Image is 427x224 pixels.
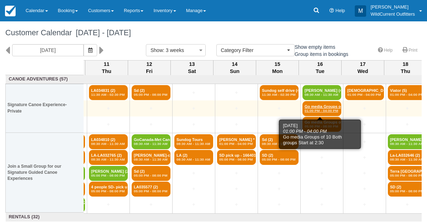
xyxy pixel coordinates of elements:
[89,201,128,208] a: +
[305,93,339,97] em: 08:30 AM - 11:30 AM
[260,201,299,208] a: +
[174,170,213,177] a: +
[305,109,339,113] em: 01:00 PM - 04:00 PM
[217,134,256,149] a: [PERSON_NAME] * (2)01:00 PM - 04:00 PM
[176,157,211,162] em: 08:30 AM - 11:30 AM
[388,85,427,100] a: Viator (5)01:00 PM - 04:00 PM
[85,60,128,75] th: 11 Thu
[345,138,384,146] a: +
[91,93,126,97] em: 11:30 AM - 02:30 PM
[302,101,341,116] a: Go media Groups of 1 (6)01:00 PM - 04:00 PM
[345,201,384,208] a: +
[262,157,296,162] em: 05:00 PM - 08:00 PM
[217,105,256,112] a: +
[217,121,256,128] a: +
[134,93,168,97] em: 05:00 PM - 08:00 PM
[174,150,213,165] a: LA (2)08:30 AM - 11:30 AM
[388,182,427,197] a: SD (2)05:00 PM - 08:00 PM
[5,6,16,16] img: checkfront-main-nav-mini-logo.png
[219,142,254,146] em: 01:00 PM - 04:00 PM
[388,150,427,165] a: La-LA032646 (2)08:30 AM - 11:30 AM
[374,45,397,56] a: Help
[302,201,341,208] a: +
[91,173,126,178] em: 05:00 PM - 08:00 PM
[7,76,82,83] a: Canoe Adventures (57)
[91,189,126,193] em: 05:00 PM - 08:00 PM
[345,170,384,177] a: +
[286,49,353,59] label: Group items in bookings
[72,28,131,37] span: [DATE] - [DATE]
[262,93,296,97] em: 11:30 AM - 02:30 PM
[355,5,366,17] div: M
[132,150,170,165] a: [PERSON_NAME]-confir (2)08:30 AM - 11:30 AM
[388,105,427,112] a: +
[286,51,354,56] span: Group items in bookings
[132,182,170,197] a: LA035577 (2)05:00 PM - 08:00 PM
[260,85,299,100] a: Sundog self drive (4)11:30 AM - 02:30 PM
[330,9,334,13] i: Help
[89,134,128,149] a: LA034810 (2)08:30 AM - 11:30 AM
[299,60,342,75] th: 16 Tue
[260,121,299,128] a: +
[132,121,170,128] a: +
[213,60,256,75] th: 14 Sun
[370,11,415,18] p: WildCurrent Outfitters
[89,182,128,197] a: 4 people SD- pick up (3)05:00 PM - 08:00 PM
[132,166,170,181] a: Sd (2)05:00 PM - 08:00 PM
[128,60,171,75] th: 12 Fri
[174,185,213,193] a: +
[302,154,341,161] a: +
[260,185,299,193] a: +
[134,157,168,162] em: 08:30 AM - 11:30 AM
[5,28,422,37] h1: Customer Calendar
[302,117,341,132] a: Go media Groups of 1 (4)05:00 PM - 08:00 PM
[217,185,256,193] a: +
[388,134,427,149] a: [PERSON_NAME] (2)08:30 AM - 11:30 AM
[260,150,299,165] a: SD (2)05:00 PM - 08:00 PM
[174,201,213,208] a: +
[174,89,213,97] a: +
[345,185,384,193] a: +
[286,44,341,49] span: Show empty items
[390,142,425,146] em: 08:30 AM - 11:30 AM
[390,189,425,193] em: 05:00 PM - 08:00 PM
[216,44,295,56] button: Category Filter
[390,173,425,178] em: 05:00 PM - 08:00 PM
[302,185,341,193] a: +
[146,44,206,56] button: Show: 3 weeks
[174,134,213,149] a: Sundog Tours08:30 AM - 11:30 AM
[345,154,384,161] a: +
[134,189,168,193] em: 05:00 PM - 08:00 PM
[260,134,299,149] a: Sd (2)08:30 AM - 11:30 AM
[7,214,82,220] a: Rentals (32)
[132,105,170,112] a: +
[302,170,341,177] a: +
[342,60,384,75] th: 17 Wed
[388,121,427,128] a: +
[305,124,339,129] em: 05:00 PM - 08:00 PM
[217,170,256,177] a: +
[260,170,299,177] a: +
[286,42,340,52] label: Show empty items
[388,201,427,208] a: +
[347,93,382,97] em: 01:00 PM - 04:00 PM
[221,47,285,54] span: Category Filter
[132,85,170,100] a: Sd (2)05:00 PM - 08:00 PM
[217,150,256,165] a: SD pick up - 166401 (2)05:00 PM - 08:00 PM
[384,60,427,75] th: 18 Thu
[6,84,84,132] th: Signature Canoe Experience- Private
[345,85,384,100] a: [DEMOGRAPHIC_DATA][PERSON_NAME] (2)01:00 PM - 04:00 PM
[256,60,299,75] th: 15 Mon
[89,85,128,100] a: LA034831 (2)11:30 AM - 02:30 PM
[134,142,168,146] em: 08:30 AM - 11:30 AM
[370,4,415,11] p: [PERSON_NAME]
[262,142,296,146] em: 08:30 AM - 11:30 AM
[134,173,168,178] em: 05:00 PM - 08:00 PM
[217,201,256,208] a: +
[174,105,213,112] a: +
[151,47,163,53] span: Show
[89,166,128,181] a: [PERSON_NAME] (2)05:00 PM - 08:00 PM
[388,166,427,181] a: Terra [GEOGRAPHIC_DATA]- Naïma (2)05:00 PM - 08:00 PM
[132,134,170,149] a: GoCanada-Met Canades (2)08:30 AM - 11:30 AM
[219,157,254,162] em: 05:00 PM - 08:00 PM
